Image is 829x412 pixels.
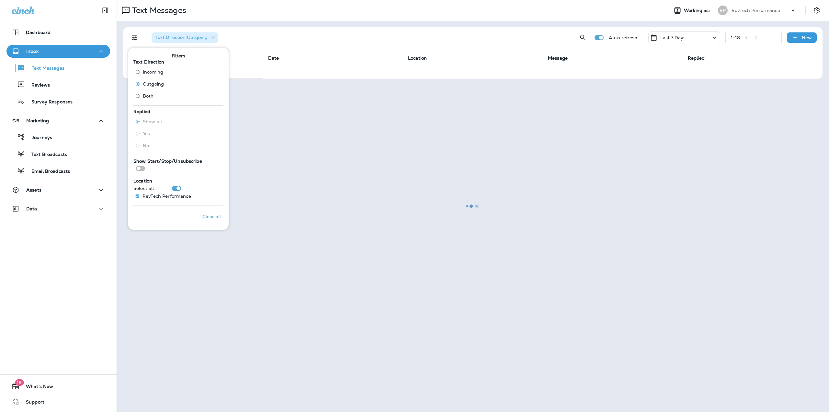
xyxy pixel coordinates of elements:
p: Select all [133,186,154,191]
button: Dashboard [6,26,110,39]
button: Assets [6,183,110,196]
button: Text Messages [6,61,110,75]
span: Filters [172,53,186,59]
span: Show all [143,119,162,124]
button: Journeys [6,130,110,144]
p: Inbox [26,49,39,54]
span: Both [143,93,154,99]
button: Support [6,395,110,408]
p: Reviews [25,82,50,88]
p: Dashboard [26,30,51,35]
button: Clear all [200,208,223,225]
span: Yes [143,131,150,136]
p: Email Broadcasts [25,169,70,175]
span: Support [19,399,44,407]
button: 19What's New [6,380,110,393]
span: 19 [15,379,24,386]
span: Replied [133,109,150,114]
button: Inbox [6,45,110,58]
p: Marketing [26,118,49,123]
span: Location [133,178,152,184]
button: Reviews [6,78,110,91]
p: Data [26,206,37,211]
p: RevTech Performance [142,194,191,199]
span: What's New [19,384,53,392]
span: Outgoing [143,81,164,87]
span: Incoming [143,69,163,75]
div: Filters [128,44,229,230]
button: Text Broadcasts [6,147,110,161]
span: No [143,143,149,148]
p: Clear all [202,214,221,219]
span: Show Start/Stop/Unsubscribe [133,158,202,164]
p: Survey Responses [25,99,73,105]
button: Marketing [6,114,110,127]
p: Journeys [25,135,52,141]
p: Assets [26,187,41,193]
p: Text Messages [25,65,64,72]
p: New [802,35,812,40]
button: Email Broadcasts [6,164,110,178]
button: Survey Responses [6,95,110,108]
button: Collapse Sidebar [96,4,114,17]
button: Data [6,202,110,215]
span: Text Direction [133,59,164,65]
p: Text Broadcasts [25,152,67,158]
